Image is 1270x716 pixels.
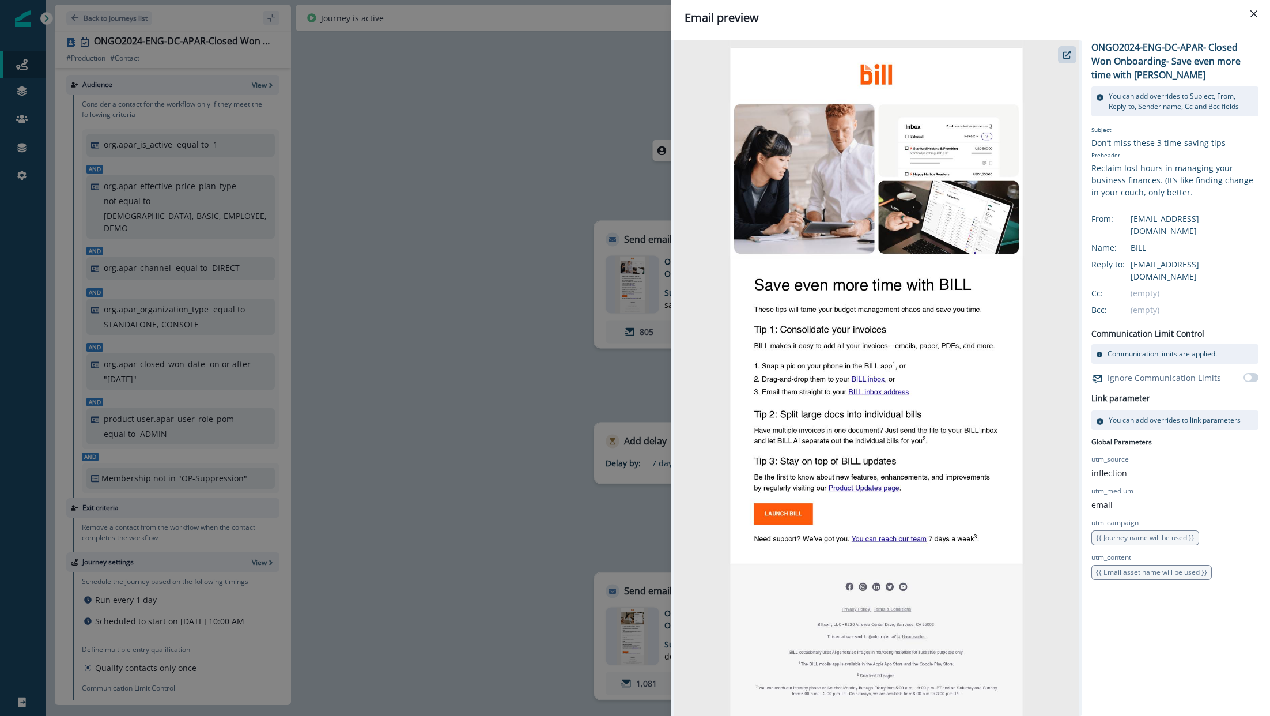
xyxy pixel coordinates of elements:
[1091,518,1139,528] p: utm_campaign
[1245,5,1263,23] button: Close
[1091,467,1127,479] p: inflection
[1091,213,1149,225] div: From:
[1091,40,1258,82] p: ONGO2024-ENG-DC-APAR- Closed Won Onboarding- Save even more time with [PERSON_NAME]
[685,9,1256,27] div: Email preview
[1096,567,1207,577] span: {{ Email asset name will be used }}
[1091,552,1131,563] p: utm_content
[1096,533,1195,542] span: {{ Journey name will be used }}
[1131,242,1258,254] div: BILL
[1131,287,1258,299] div: (empty)
[1131,213,1258,237] div: [EMAIL_ADDRESS][DOMAIN_NAME]
[1091,137,1258,149] div: Don’t miss these 3 time-saving tips
[1091,454,1129,465] p: utm_source
[1091,499,1113,511] p: email
[1091,162,1258,198] div: Reclaim lost hours in managing your business finances. (It’s like finding change in your couch, o...
[1109,415,1241,425] p: You can add overrides to link parameters
[1091,435,1152,447] p: Global Parameters
[1091,242,1149,254] div: Name:
[1091,486,1133,496] p: utm_medium
[1109,91,1254,112] p: You can add overrides to Subject, From, Reply-to, Sender name, Cc and Bcc fields
[1091,258,1149,270] div: Reply to:
[1131,258,1258,282] div: [EMAIL_ADDRESS][DOMAIN_NAME]
[1091,126,1258,137] p: Subject
[1091,149,1258,162] p: Preheader
[1091,287,1149,299] div: Cc:
[1091,304,1149,316] div: Bcc:
[674,40,1078,716] img: email asset unavailable
[1091,391,1150,406] h2: Link parameter
[1131,304,1258,316] div: (empty)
